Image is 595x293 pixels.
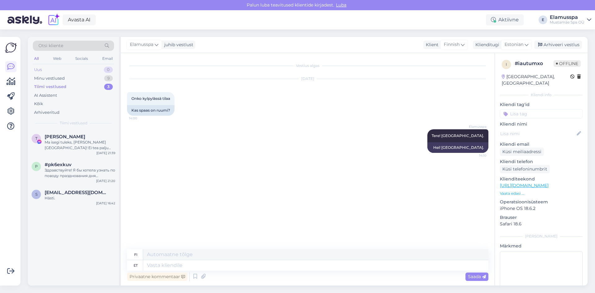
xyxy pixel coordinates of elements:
[45,140,115,151] div: Ma isegi tuleks, [PERSON_NAME] [GEOGRAPHIC_DATA]! Ei tea palju [PERSON_NAME] makstakse? Londoni m...
[34,92,57,99] div: AI Assistent
[500,221,583,227] p: Safari 18.6
[63,15,96,25] a: Avasta AI
[45,162,72,167] span: #pk6exkuv
[463,153,487,158] span: 14:10
[34,109,59,116] div: Arhiveeritud
[47,13,60,26] img: explore-ai
[500,101,583,108] p: Kliendi tag'id
[104,75,113,82] div: 9
[104,67,113,73] div: 0
[534,41,582,49] div: Arhiveeri vestlus
[35,164,38,169] span: p
[52,55,63,63] div: Web
[96,201,115,206] div: [DATE] 16:42
[35,192,37,197] span: s
[134,249,137,260] div: fi
[515,60,553,67] div: # iautumxo
[427,142,488,153] div: Hei! [GEOGRAPHIC_DATA].
[162,42,193,48] div: juhib vestlust
[33,55,40,63] div: All
[500,148,544,156] div: Küsi meiliaadressi
[74,55,89,63] div: Socials
[35,136,37,141] span: T
[131,96,170,101] span: Onko kylpylässä tilaa
[500,205,583,212] p: iPhone OS 18.6.2
[423,42,439,48] div: Klient
[129,116,152,121] span: 14:00
[500,176,583,182] p: Klienditeekond
[500,214,583,221] p: Brauser
[127,76,488,82] div: [DATE]
[45,195,115,201] div: Hästi.
[506,62,507,67] span: i
[101,55,114,63] div: Email
[34,84,66,90] div: Tiimi vestlused
[34,101,43,107] div: Kõik
[130,41,153,48] span: Elamusspa
[500,158,583,165] p: Kliendi telefon
[5,42,17,54] img: Askly Logo
[96,179,115,183] div: [DATE] 21:20
[134,260,138,271] div: et
[473,42,499,48] div: Klienditugi
[45,190,109,195] span: silver.kaal@citykliima.ee
[500,191,583,196] p: Vaata edasi ...
[500,92,583,98] div: Kliendi info
[539,16,547,24] div: E
[500,199,583,205] p: Operatsioonisüsteem
[104,84,113,90] div: 3
[463,124,487,129] span: Elamusspa
[500,141,583,148] p: Kliendi email
[432,133,484,138] span: Tere! [GEOGRAPHIC_DATA].
[500,183,549,188] a: [URL][DOMAIN_NAME]
[550,15,584,20] div: Elamusspa
[505,41,523,48] span: Estonian
[96,151,115,155] div: [DATE] 21:39
[34,75,65,82] div: Minu vestlused
[444,41,460,48] span: Finnish
[127,63,488,69] div: Vestlus algas
[34,67,42,73] div: Uus
[500,233,583,239] div: [PERSON_NAME]
[550,20,584,25] div: Mustamäe Spa OÜ
[127,273,187,281] div: Privaatne kommentaar
[38,42,63,49] span: Otsi kliente
[553,60,581,67] span: Offline
[500,165,550,173] div: Küsi telefoninumbrit
[45,134,85,140] span: Terosmo Lindeta
[500,121,583,127] p: Kliendi nimi
[334,2,348,8] span: Luba
[60,120,87,126] span: Tiimi vestlused
[486,14,524,25] div: Aktiivne
[127,105,174,116] div: Kas spaas on ruumi?
[500,109,583,118] input: Lisa tag
[500,243,583,249] p: Märkmed
[45,167,115,179] div: Здравствуйте! Я бы хотела узнать по поводу празднования дня рождения в вашем спа, но именно в 21+...
[550,15,591,25] a: ElamusspaMustamäe Spa OÜ
[500,130,575,137] input: Lisa nimi
[468,274,486,279] span: Saada
[502,73,570,87] div: [GEOGRAPHIC_DATA], [GEOGRAPHIC_DATA]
